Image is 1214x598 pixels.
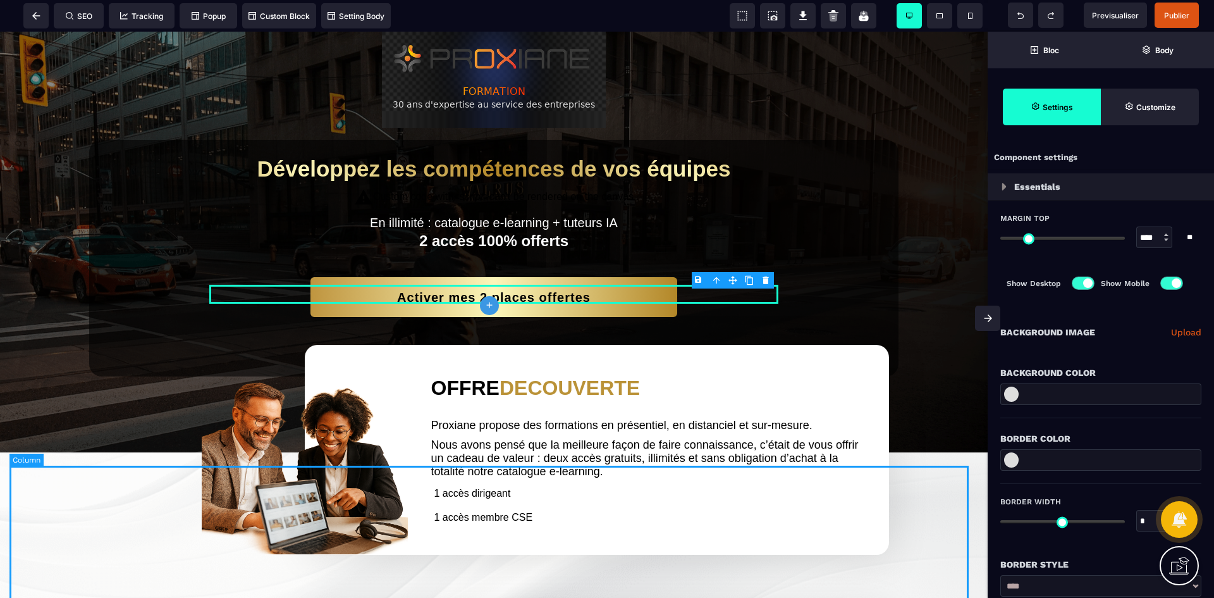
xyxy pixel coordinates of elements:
a: Upload [1171,325,1201,340]
img: loading [1002,183,1007,190]
strong: Body [1155,46,1174,55]
strong: Bloc [1043,46,1059,55]
div: Border Style [1000,557,1201,572]
span: Open Blocks [988,32,1101,68]
p: Background Image [1000,325,1095,340]
span: Margin Top [1000,213,1050,223]
strong: Settings [1043,103,1073,112]
text: En illimité : catalogue e-learning + tuteurs IA [127,182,861,199]
strong: Customize [1136,103,1175,112]
span: Custom Block [248,11,310,21]
span: SEO [66,11,92,21]
span: Border Width [1000,497,1061,507]
h1: Développez les compétences de vos équipes [127,125,861,150]
img: b19eb17435fec69ebfd9640db64efc4c_fond_transparent.png [202,339,408,523]
span: Previsualiser [1092,11,1139,20]
span: Setting Body [328,11,384,21]
div: Component settings [988,146,1214,170]
p: Show Mobile [1101,277,1150,290]
div: Background Color [1000,365,1201,380]
text: Proxiane propose des formations en présentiel, en distanciel et sur-mesure. [431,384,864,404]
span: Publier [1164,11,1189,20]
span: Settings [1003,89,1101,125]
span: Screenshot [760,3,785,28]
p: Essentials [1014,179,1060,194]
p: Show Desktop [1007,277,1061,290]
span: Tracking [120,11,163,21]
div: Border Color [1000,431,1201,446]
div: 1 accès membre CSE [434,480,861,492]
text: Nous avons pensé que la meilleure façon de faire connaissance, c’était de vous offrir un cadeau d... [431,404,864,450]
div: 1 accès dirigeant [434,456,861,468]
button: Activer mes 2 places offertes [310,246,677,285]
h2: OFFRE [431,339,864,375]
span: Preview [1084,3,1147,28]
span: Open Style Manager [1101,89,1199,125]
span: Open Layer Manager [1101,32,1214,68]
span: View components [730,3,755,28]
span: Popup [192,11,226,21]
h2: 2 accès 100% offerts [127,199,861,227]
